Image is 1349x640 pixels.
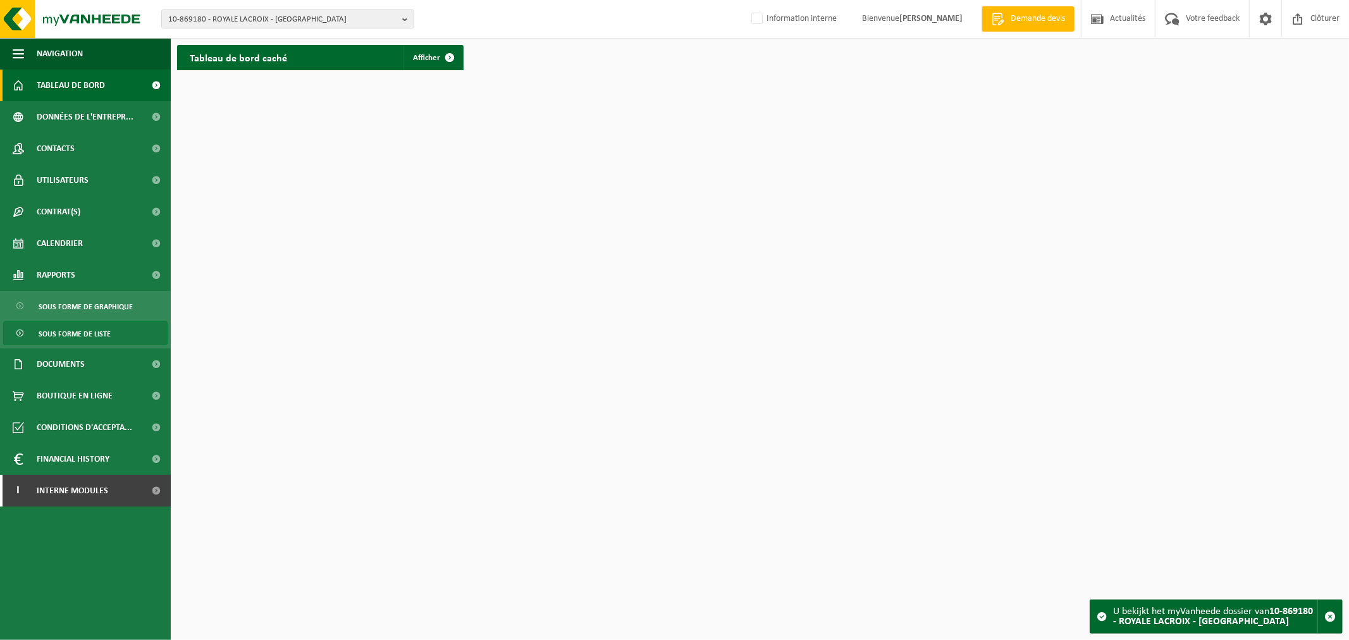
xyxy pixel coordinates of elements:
span: Sous forme de graphique [39,295,133,319]
span: Données de l'entrepr... [37,101,133,133]
span: Contacts [37,133,75,164]
span: Boutique en ligne [37,380,113,412]
h2: Tableau de bord caché [177,45,300,70]
span: Interne modules [37,475,108,507]
span: Rapports [37,259,75,291]
span: I [13,475,24,507]
span: Financial History [37,443,109,475]
span: Navigation [37,38,83,70]
div: U bekijkt het myVanheede dossier van [1113,600,1317,633]
a: Sous forme de graphique [3,294,168,318]
span: Afficher [413,54,440,62]
label: Information interne [749,9,837,28]
a: Sous forme de liste [3,321,168,345]
span: Demande devis [1007,13,1068,25]
span: Calendrier [37,228,83,259]
span: Conditions d'accepta... [37,412,132,443]
strong: [PERSON_NAME] [899,14,963,23]
a: Demande devis [982,6,1075,32]
span: 10-869180 - ROYALE LACROIX - [GEOGRAPHIC_DATA] [168,10,397,29]
a: Afficher [403,45,462,70]
span: Sous forme de liste [39,322,111,346]
span: Contrat(s) [37,196,80,228]
span: Tableau de bord [37,70,105,101]
span: Documents [37,348,85,380]
span: Utilisateurs [37,164,89,196]
strong: 10-869180 - ROYALE LACROIX - [GEOGRAPHIC_DATA] [1113,606,1313,627]
button: 10-869180 - ROYALE LACROIX - [GEOGRAPHIC_DATA] [161,9,414,28]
